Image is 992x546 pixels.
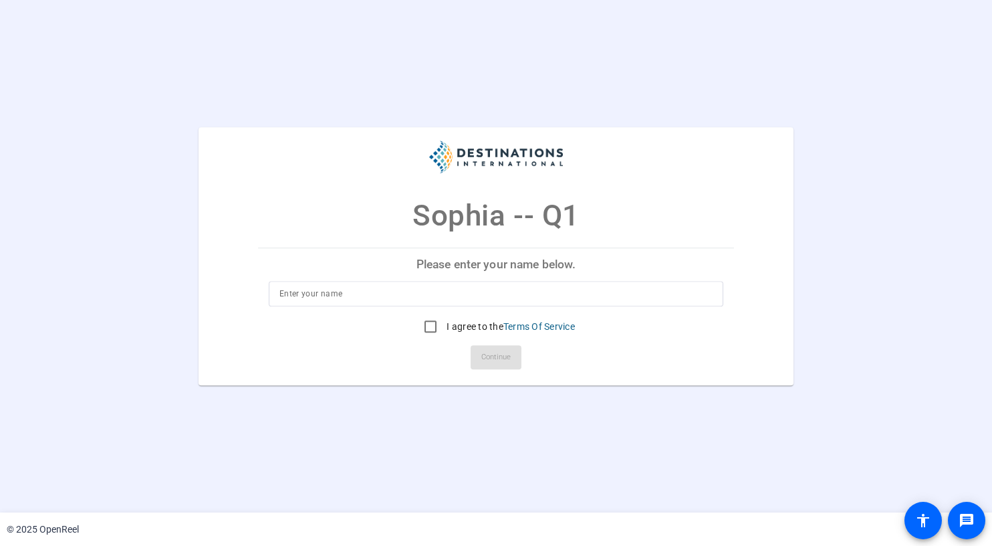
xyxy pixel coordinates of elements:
a: Terms Of Service [503,321,575,332]
mat-icon: message [959,513,975,529]
div: © 2025 OpenReel [7,523,79,537]
label: I agree to the [444,320,575,333]
p: Sophia -- Q1 [412,193,580,238]
p: Please enter your name below. [258,248,734,280]
img: company-logo [429,141,563,173]
input: Enter your name [279,286,713,302]
mat-icon: accessibility [915,513,931,529]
